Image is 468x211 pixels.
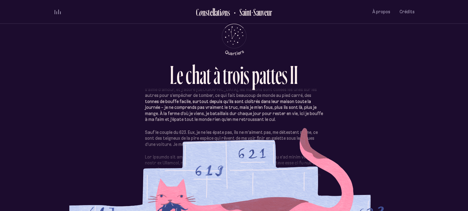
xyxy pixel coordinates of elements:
button: Retour au menu principal [216,24,252,56]
div: l [213,7,214,17]
div: l [214,7,215,17]
div: a [259,62,266,88]
span: À propos [372,9,390,14]
div: o [233,62,240,88]
div: a [215,7,218,17]
div: s [282,62,288,88]
div: c [186,62,192,88]
div: p [252,62,259,88]
span: Crédits [400,9,415,14]
div: o [221,7,225,17]
div: s [244,62,249,88]
div: t [208,7,210,17]
div: n [225,7,228,17]
h2: Saint-Sauveur [235,7,272,17]
div: h [192,62,200,88]
div: o [199,7,202,17]
div: L [170,62,177,88]
div: t [271,62,275,88]
button: À propos [372,5,390,19]
div: n [202,7,205,17]
button: Crédits [400,5,415,19]
div: s [205,7,208,17]
div: I [290,62,294,88]
div: a [200,62,206,88]
div: s [228,7,230,17]
button: volume audio [54,9,62,15]
tspan: Quartiers [224,48,245,56]
div: e [275,62,282,88]
div: à [213,62,220,88]
div: i [240,62,244,88]
p: Sauf le couple du 623. Eux, je ne les épate pas, ils ne m’aiment pas, me détestent même, ce sont ... [145,130,323,148]
button: Retour au Quartier [230,7,272,17]
div: I [294,62,298,88]
div: C [196,7,199,17]
div: r [227,62,233,88]
div: e [210,7,213,17]
div: i [220,7,221,17]
div: t [266,62,271,88]
div: t [218,7,220,17]
div: t [223,62,227,88]
div: t [206,62,211,88]
div: e [177,62,183,88]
